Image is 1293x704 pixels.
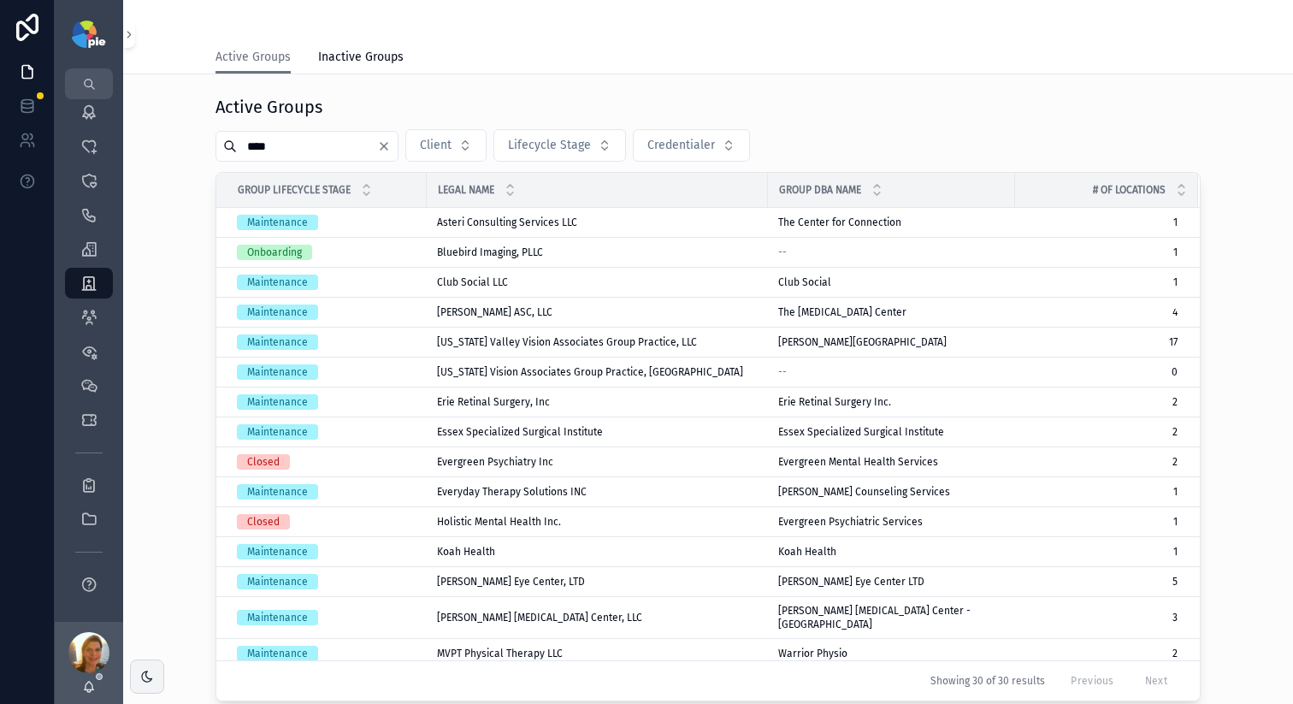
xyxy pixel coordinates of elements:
[778,425,944,439] span: Essex Specialized Surgical Institute
[215,42,291,74] a: Active Groups
[437,305,758,319] a: [PERSON_NAME] ASC, LLC
[237,574,416,589] a: Maintenance
[1016,545,1178,559] span: 1
[237,364,416,380] a: Maintenance
[778,647,1005,660] a: Warrior Physio
[778,305,906,319] span: The [MEDICAL_DATA] Center
[778,246,787,259] span: --
[437,275,758,289] a: Club Social LLC
[1016,305,1178,319] span: 4
[778,575,1005,589] a: [PERSON_NAME] Eye Center LTD
[405,129,487,162] button: Select Button
[508,137,591,154] span: Lifecycle Stage
[778,365,787,379] span: --
[437,485,758,499] a: Everyday Therapy Solutions INC
[778,604,1005,631] a: [PERSON_NAME] [MEDICAL_DATA] Center - [GEOGRAPHIC_DATA]
[237,610,416,625] a: Maintenance
[778,275,831,289] span: Club Social
[778,545,836,559] span: Koah Health
[437,395,758,409] a: Erie Retinal Surgery, Inc
[1016,647,1178,660] span: 2
[238,183,351,197] span: Group Lifecycle Stage
[1016,365,1178,379] a: 0
[437,365,758,379] a: [US_STATE] Vision Associates Group Practice, [GEOGRAPHIC_DATA]
[237,544,416,559] a: Maintenance
[437,611,642,624] span: [PERSON_NAME] [MEDICAL_DATA] Center, LLC
[778,275,1005,289] a: Club Social
[437,575,585,589] span: [PERSON_NAME] Eye Center, LTD
[247,574,308,589] div: Maintenance
[778,305,1005,319] a: The [MEDICAL_DATA] Center
[247,305,308,320] div: Maintenance
[778,246,1005,259] a: --
[237,514,416,529] a: Closed
[1016,246,1178,259] a: 1
[1016,485,1178,499] a: 1
[237,334,416,350] a: Maintenance
[1016,575,1178,589] a: 5
[237,305,416,320] a: Maintenance
[779,183,861,197] span: Group DBA Name
[437,425,603,439] span: Essex Specialized Surgical Institute
[778,515,923,529] span: Evergreen Psychiatric Services
[247,394,308,410] div: Maintenance
[778,455,1005,469] a: Evergreen Mental Health Services
[437,365,743,379] span: [US_STATE] Vision Associates Group Practice, [GEOGRAPHIC_DATA]
[778,335,947,349] span: [PERSON_NAME][GEOGRAPHIC_DATA]
[377,139,398,153] button: Clear
[247,275,308,290] div: Maintenance
[437,515,561,529] span: Holistic Mental Health Inc.
[437,647,758,660] a: MVPT Physical Therapy LLC
[437,575,758,589] a: [PERSON_NAME] Eye Center, LTD
[437,246,543,259] span: Bluebird Imaging, PLLC
[237,394,416,410] a: Maintenance
[778,647,847,660] span: Warrior Physio
[1093,183,1166,197] span: # of locations
[247,424,308,440] div: Maintenance
[437,515,758,529] a: Holistic Mental Health Inc.
[247,245,302,260] div: Onboarding
[778,455,938,469] span: Evergreen Mental Health Services
[1016,275,1178,289] a: 1
[778,485,1005,499] a: [PERSON_NAME] Counseling Services
[438,183,494,197] span: Legal Name
[437,647,563,660] span: MVPT Physical Therapy LLC
[215,95,322,119] h1: Active Groups
[1016,425,1178,439] span: 2
[778,515,1005,529] a: Evergreen Psychiatric Services
[1016,395,1178,409] span: 2
[778,216,1005,229] a: The Center for Connection
[778,395,891,409] span: Erie Retinal Surgery Inc.
[1016,455,1178,469] a: 2
[778,395,1005,409] a: Erie Retinal Surgery Inc.
[237,484,416,500] a: Maintenance
[1016,216,1178,229] span: 1
[420,137,452,154] span: Client
[237,245,416,260] a: Onboarding
[437,545,495,559] span: Koah Health
[247,215,308,230] div: Maintenance
[247,334,308,350] div: Maintenance
[437,611,758,624] a: [PERSON_NAME] [MEDICAL_DATA] Center, LLC
[437,216,758,229] a: Asteri Consulting Services LLC
[437,425,758,439] a: Essex Specialized Surgical Institute
[647,137,715,154] span: Credentialer
[1016,515,1178,529] a: 1
[437,246,758,259] a: Bluebird Imaging, PLLC
[437,335,697,349] span: [US_STATE] Valley Vision Associates Group Practice, LLC
[437,545,758,559] a: Koah Health
[778,216,901,229] span: The Center for Connection
[778,335,1005,349] a: [PERSON_NAME][GEOGRAPHIC_DATA]
[1016,335,1178,349] a: 17
[247,544,308,559] div: Maintenance
[778,575,924,589] span: [PERSON_NAME] Eye Center LTD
